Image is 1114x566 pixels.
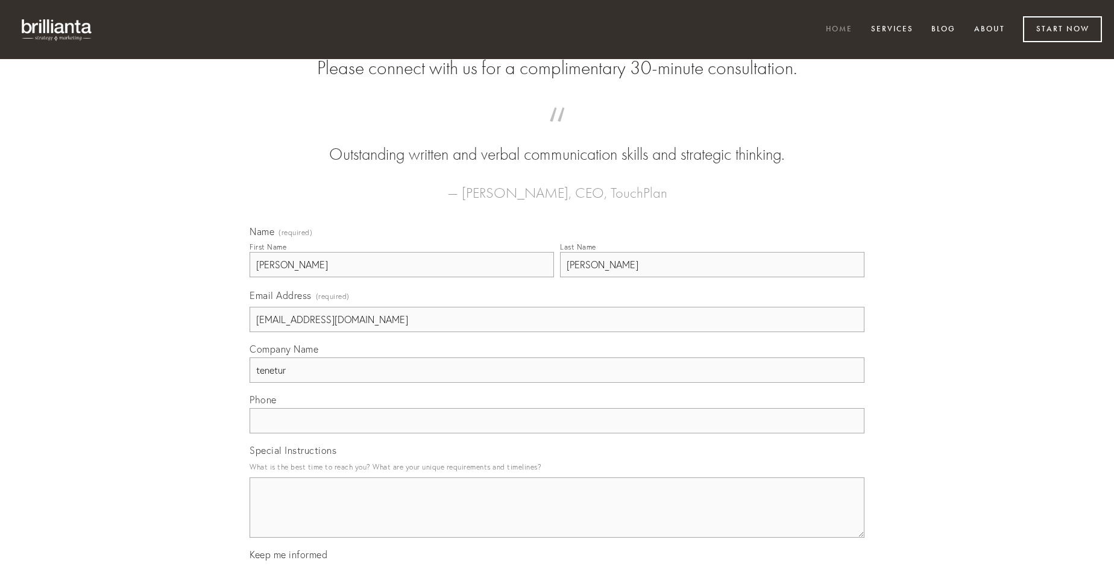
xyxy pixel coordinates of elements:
[269,119,845,143] span: “
[250,343,318,355] span: Company Name
[966,20,1013,40] a: About
[250,225,274,237] span: Name
[250,444,336,456] span: Special Instructions
[250,549,327,561] span: Keep me informed
[12,12,102,47] img: brillianta - research, strategy, marketing
[269,119,845,166] blockquote: Outstanding written and verbal communication skills and strategic thinking.
[316,288,350,304] span: (required)
[250,394,277,406] span: Phone
[818,20,860,40] a: Home
[1023,16,1102,42] a: Start Now
[269,166,845,205] figcaption: — [PERSON_NAME], CEO, TouchPlan
[250,289,312,301] span: Email Address
[278,229,312,236] span: (required)
[863,20,921,40] a: Services
[250,242,286,251] div: First Name
[250,459,864,475] p: What is the best time to reach you? What are your unique requirements and timelines?
[924,20,963,40] a: Blog
[560,242,596,251] div: Last Name
[250,57,864,80] h2: Please connect with us for a complimentary 30-minute consultation.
